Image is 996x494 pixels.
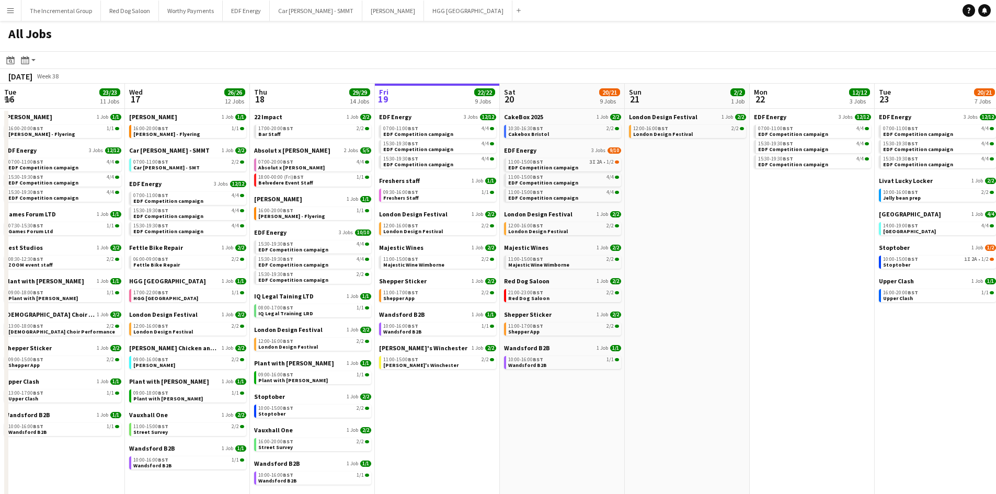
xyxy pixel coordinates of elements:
[883,156,918,162] span: 15:30-19:30
[232,208,239,213] span: 4/4
[504,244,621,251] a: Majestic Wines1 Job2/2
[508,228,568,235] span: London Design Festival
[232,159,239,165] span: 2/2
[472,211,483,217] span: 1 Job
[504,210,621,218] a: London Design Festival1 Job2/2
[508,159,619,165] div: •
[758,156,793,162] span: 15:30-19:30
[758,155,869,167] a: 15:30-19:30BST4/4EDF Competition campaign
[129,180,246,244] div: EDF Energy3 Jobs12/1207:00-11:00BST4/4EDF Competition campaign15:30-19:30BST4/4EDF Competition ca...
[107,190,114,195] span: 4/4
[110,114,121,120] span: 1/1
[735,114,746,120] span: 2/2
[783,140,793,147] span: BST
[606,223,614,228] span: 2/2
[629,113,697,121] span: London Design Festival
[731,126,739,131] span: 2/2
[258,131,281,137] span: Bar Staff
[107,159,114,165] span: 4/4
[97,211,108,217] span: 1 Job
[839,114,853,120] span: 3 Jobs
[379,244,496,251] a: Majestic Wines1 Job2/2
[908,125,918,132] span: BST
[357,159,364,165] span: 4/4
[758,141,793,146] span: 15:30-19:30
[606,190,614,195] span: 4/4
[258,158,369,170] a: 07:00-20:00BST4/4Absolut x [PERSON_NAME]
[908,222,918,229] span: BST
[383,222,494,234] a: 12:00-16:00BST2/2London Design Festival
[360,196,371,202] span: 1/1
[383,194,419,201] span: Freshers Staff
[383,189,494,201] a: 09:30-16:00BST1/1Freshers Staff
[133,222,244,234] a: 15:30-19:30BST4/4EDF Competition campaign
[232,126,239,131] span: 1/1
[344,147,358,154] span: 2 Jobs
[482,156,489,162] span: 4/4
[8,222,119,234] a: 07:30-15:30BST1/1Games Forum Ltd
[383,228,443,235] span: London Design Festival
[879,244,910,251] span: Stoptober
[97,114,108,120] span: 1 Job
[856,156,864,162] span: 4/4
[485,178,496,184] span: 1/1
[533,189,543,196] span: BST
[508,223,543,228] span: 12:00-16:00
[783,155,793,162] span: BST
[357,175,364,180] span: 1/1
[408,155,418,162] span: BST
[4,146,37,154] span: EDF Energy
[508,164,578,171] span: EDF Competition campaign
[254,146,330,154] span: Absolut x Haring
[908,155,918,162] span: BST
[254,228,371,292] div: EDF Energy3 Jobs10/1015:30-19:30BST4/4EDF Competition campaign15:30-19:30BST4/4EDF Competition ca...
[504,113,621,121] a: CakeBox 20251 Job2/2
[258,175,304,180] span: 18:00-00:00 (Fri)
[879,113,996,121] a: EDF Energy3 Jobs12/12
[606,126,614,131] span: 2/2
[629,113,746,140] div: London Design Festival1 Job2/212:00-16:00BST2/2London Design Festival
[883,125,994,137] a: 07:00-11:00BST4/4EDF Competition campaign
[232,193,239,198] span: 4/4
[230,181,246,187] span: 12/12
[883,194,921,201] span: Jelly bean prep
[129,146,210,154] span: Car Marshall - SMMT
[8,125,119,137] a: 16:00-20:00BST1/1[PERSON_NAME] - Flyering
[258,242,293,247] span: 15:30-19:30
[383,190,418,195] span: 09:30-16:00
[879,210,996,244] div: [GEOGRAPHIC_DATA]1 Job4/414:00-19:00BST4/4[GEOGRAPHIC_DATA]
[883,146,953,153] span: EDF Competition campaign
[855,114,871,120] span: 12/12
[610,211,621,217] span: 2/2
[254,228,371,236] a: EDF Energy3 Jobs10/10
[254,195,371,203] a: [PERSON_NAME]1 Job1/1
[110,211,121,217] span: 1/1
[159,1,223,21] button: Worthy Payments
[981,223,989,228] span: 4/4
[133,131,200,137] span: Barnard Marcus - Flyering
[105,147,121,154] span: 12/12
[508,158,619,170] a: 11:00-15:00BST3I2A•1/2EDF Competition campaign
[8,194,78,201] span: EDF Competition campaign
[985,178,996,184] span: 2/2
[4,244,121,251] a: Nest Studios1 Job2/2
[758,146,828,153] span: EDF Competition campaign
[258,208,293,213] span: 16:00-20:00
[383,131,453,137] span: EDF Competition campaign
[129,113,177,121] span: Barnard Marcus
[533,158,543,165] span: BST
[129,244,183,251] span: Fettle Bike Repair
[133,207,244,219] a: 15:30-19:30BST4/4EDF Competition campaign
[879,210,941,218] span: London Southend Airport
[360,114,371,120] span: 2/2
[129,113,246,146] div: [PERSON_NAME]1 Job1/116:00-20:00BST1/1[PERSON_NAME] - Flyering
[606,175,614,180] span: 4/4
[754,113,871,121] a: EDF Energy3 Jobs12/12
[214,181,228,187] span: 3 Jobs
[591,147,605,154] span: 3 Jobs
[379,177,420,185] span: Freshers staff
[908,189,918,196] span: BST
[101,1,159,21] button: Red Dog Saloon
[424,1,512,21] button: HGG [GEOGRAPHIC_DATA]
[379,210,496,244] div: London Design Festival1 Job2/212:00-16:00BST2/2London Design Festival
